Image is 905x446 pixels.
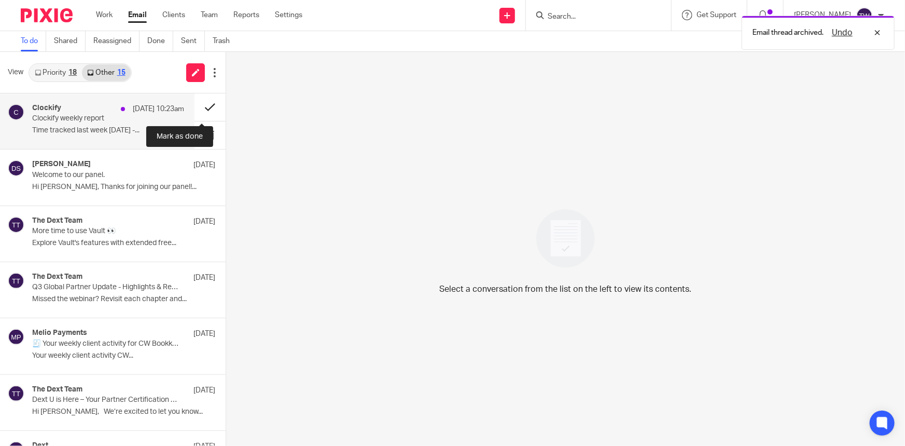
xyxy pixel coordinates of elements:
[753,28,824,38] p: Email thread archived.
[32,340,179,348] p: 🧾 Your weekly client activity for CW Bookkeeping, LLC
[133,104,184,114] p: [DATE] 10:23am
[32,126,184,135] p: Time tracked last week [DATE] -...
[32,385,82,394] h4: The Dext Team
[275,10,302,20] a: Settings
[128,10,147,20] a: Email
[32,171,179,180] p: Welcome to our panel.
[32,104,61,113] h4: Clockify
[32,352,215,360] p: Your weekly client activity CW...
[193,385,215,396] p: [DATE]
[8,67,23,78] span: View
[193,160,215,170] p: [DATE]
[30,64,82,81] a: Priority18
[233,10,259,20] a: Reports
[32,114,154,123] p: Clockify weekly report
[117,69,126,76] div: 15
[32,273,82,281] h4: The Dext Team
[193,273,215,283] p: [DATE]
[93,31,140,51] a: Reassigned
[32,183,215,192] p: Hi [PERSON_NAME], Thanks for joining our panel!...
[32,295,215,304] p: Missed the webinar? Revisit each chapter and...
[54,31,86,51] a: Shared
[856,7,873,24] img: svg%3E
[82,64,130,81] a: Other15
[193,329,215,339] p: [DATE]
[162,10,185,20] a: Clients
[8,385,24,402] img: svg%3E
[32,408,215,416] p: Hi [PERSON_NAME], We’re excited to let you know...
[193,217,215,227] p: [DATE]
[21,8,73,22] img: Pixie
[32,217,82,225] h4: The Dext Team
[32,239,215,248] p: Explore Vault's features with extended free...
[8,217,24,233] img: svg%3E
[32,160,91,169] h4: [PERSON_NAME]
[147,31,173,51] a: Done
[96,10,113,20] a: Work
[8,104,24,120] img: svg%3E
[8,273,24,289] img: svg%3E
[68,69,77,76] div: 18
[8,329,24,345] img: svg%3E
[32,227,179,236] p: More time to use Vault 👀
[8,160,24,177] img: svg%3E
[201,10,218,20] a: Team
[32,396,179,404] p: Dext U is Here – Your Partner Certification Awaits!
[32,283,179,292] p: Q3 Global Partner Update - Highlights & Resources
[440,283,692,295] p: Select a conversation from the list on the left to view its contents.
[213,31,238,51] a: Trash
[181,31,205,51] a: Sent
[829,26,856,39] button: Undo
[21,31,46,51] a: To do
[32,329,87,337] h4: Melio Payments
[530,202,602,275] img: image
